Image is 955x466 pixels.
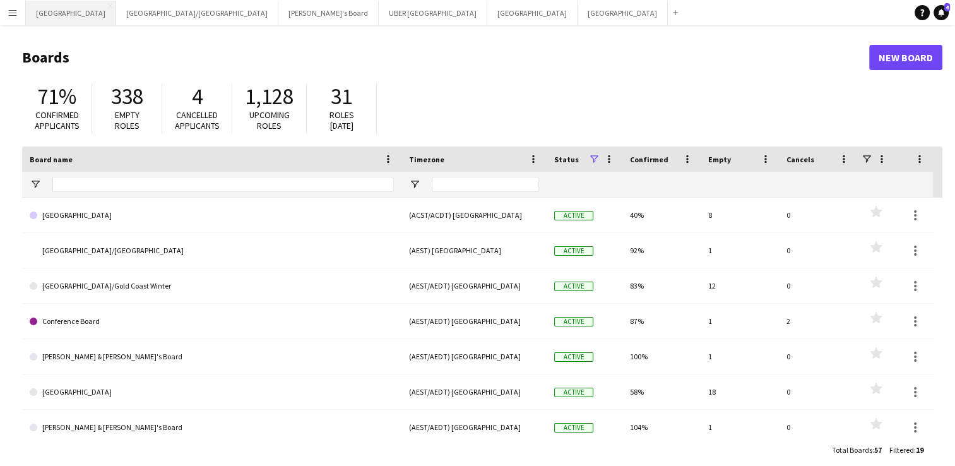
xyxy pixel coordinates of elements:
[401,410,547,445] div: (AEST/AEDT) [GEOGRAPHIC_DATA]
[116,1,278,25] button: [GEOGRAPHIC_DATA]/[GEOGRAPHIC_DATA]
[701,410,779,445] div: 1
[35,109,80,131] span: Confirmed applicants
[874,445,882,455] span: 57
[622,374,701,409] div: 58%
[701,374,779,409] div: 18
[249,109,290,131] span: Upcoming roles
[175,109,220,131] span: Cancelled applicants
[701,304,779,338] div: 1
[779,410,857,445] div: 0
[832,445,872,455] span: Total Boards
[630,155,668,164] span: Confirmed
[30,339,394,374] a: [PERSON_NAME] & [PERSON_NAME]'s Board
[26,1,116,25] button: [GEOGRAPHIC_DATA]
[401,198,547,232] div: (ACST/ACDT) [GEOGRAPHIC_DATA]
[622,198,701,232] div: 40%
[30,233,394,268] a: [GEOGRAPHIC_DATA]/[GEOGRAPHIC_DATA]
[622,410,701,445] div: 104%
[487,1,578,25] button: [GEOGRAPHIC_DATA]
[622,233,701,268] div: 92%
[379,1,487,25] button: UBER [GEOGRAPHIC_DATA]
[622,339,701,374] div: 100%
[701,268,779,303] div: 12
[578,1,668,25] button: [GEOGRAPHIC_DATA]
[832,438,882,462] div: :
[554,282,593,291] span: Active
[30,410,394,445] a: [PERSON_NAME] & [PERSON_NAME]'s Board
[889,438,923,462] div: :
[554,246,593,256] span: Active
[52,177,394,192] input: Board name Filter Input
[192,83,203,111] span: 4
[786,155,814,164] span: Cancels
[554,155,579,164] span: Status
[409,179,420,190] button: Open Filter Menu
[701,233,779,268] div: 1
[554,317,593,326] span: Active
[779,268,857,303] div: 0
[889,445,914,455] span: Filtered
[30,304,394,339] a: Conference Board
[622,268,701,303] div: 83%
[401,304,547,338] div: (AEST/AEDT) [GEOGRAPHIC_DATA]
[401,233,547,268] div: (AEST) [GEOGRAPHIC_DATA]
[30,198,394,233] a: [GEOGRAPHIC_DATA]
[554,211,593,220] span: Active
[944,3,950,11] span: 4
[401,268,547,303] div: (AEST/AEDT) [GEOGRAPHIC_DATA]
[934,5,949,20] a: 4
[331,83,352,111] span: 31
[30,179,41,190] button: Open Filter Menu
[701,198,779,232] div: 8
[779,198,857,232] div: 0
[329,109,354,131] span: Roles [DATE]
[245,83,294,111] span: 1,128
[779,339,857,374] div: 0
[432,177,539,192] input: Timezone Filter Input
[278,1,379,25] button: [PERSON_NAME]'s Board
[409,155,444,164] span: Timezone
[779,374,857,409] div: 0
[554,388,593,397] span: Active
[701,339,779,374] div: 1
[401,374,547,409] div: (AEST/AEDT) [GEOGRAPHIC_DATA]
[30,374,394,410] a: [GEOGRAPHIC_DATA]
[779,233,857,268] div: 0
[22,48,869,67] h1: Boards
[30,268,394,304] a: [GEOGRAPHIC_DATA]/Gold Coast Winter
[30,155,73,164] span: Board name
[554,423,593,433] span: Active
[37,83,76,111] span: 71%
[916,445,923,455] span: 19
[708,155,731,164] span: Empty
[779,304,857,338] div: 2
[115,109,139,131] span: Empty roles
[869,45,942,70] a: New Board
[401,339,547,374] div: (AEST/AEDT) [GEOGRAPHIC_DATA]
[622,304,701,338] div: 87%
[111,83,143,111] span: 338
[554,352,593,362] span: Active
